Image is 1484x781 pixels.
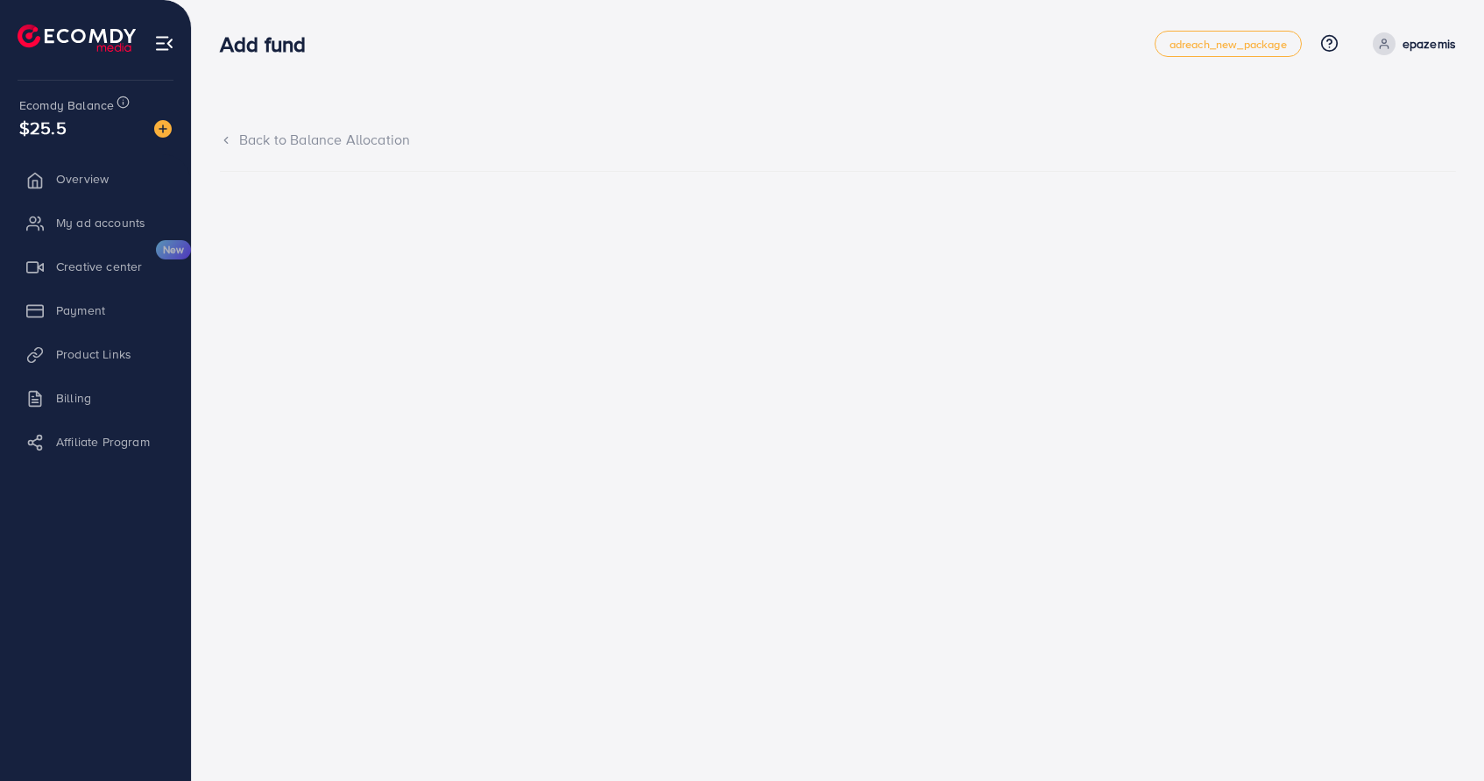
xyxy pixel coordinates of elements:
[1366,32,1456,55] a: epazemis
[18,25,136,52] img: logo
[1403,33,1456,54] p: epazemis
[154,120,172,138] img: image
[19,115,67,140] span: $25.5
[19,96,114,114] span: Ecomdy Balance
[220,32,320,57] h3: Add fund
[1155,31,1302,57] a: adreach_new_package
[1170,39,1287,50] span: adreach_new_package
[154,33,174,53] img: menu
[220,130,1456,150] div: Back to Balance Allocation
